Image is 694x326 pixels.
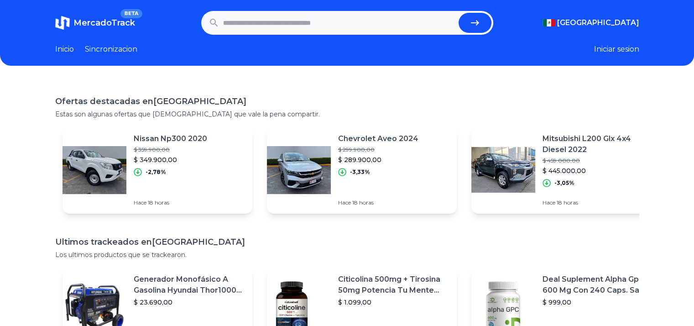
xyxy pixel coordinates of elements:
[134,155,207,164] p: $ 349.900,00
[338,133,418,144] p: Chevrolet Aveo 2024
[120,9,142,18] span: BETA
[55,95,639,108] h1: Ofertas destacadas en [GEOGRAPHIC_DATA]
[543,157,654,164] p: $ 459.000,00
[594,44,639,55] button: Iniciar sesion
[134,298,245,307] p: $ 23.690,00
[55,16,70,30] img: MercadoTrack
[350,168,370,176] p: -3,33%
[338,274,449,296] p: Citicolina 500mg + Tirosina 50mg Potencia Tu Mente (120caps) Sabor Sin Sabor
[543,199,654,206] p: Hace 18 horas
[267,126,457,214] a: Featured imageChevrolet Aveo 2024$ 299.900,00$ 289.900,00-3,33%Hace 18 horas
[63,138,126,202] img: Featured image
[543,298,654,307] p: $ 999,00
[134,146,207,153] p: $ 359.900,00
[55,110,639,119] p: Estas son algunas ofertas que [DEMOGRAPHIC_DATA] que vale la pena compartir.
[554,179,574,187] p: -3,05%
[134,133,207,144] p: Nissan Np300 2020
[338,155,418,164] p: $ 289.900,00
[543,133,654,155] p: Mitsubishi L200 Glx 4x4 Diesel 2022
[55,16,135,30] a: MercadoTrackBETA
[134,274,245,296] p: Generador Monofásico A Gasolina Hyundai Thor10000 P 11.5 Kw
[471,126,661,214] a: Featured imageMitsubishi L200 Glx 4x4 Diesel 2022$ 459.000,00$ 445.000,00-3,05%Hace 18 horas
[543,17,639,28] button: [GEOGRAPHIC_DATA]
[85,44,137,55] a: Sincronizacion
[55,44,74,55] a: Inicio
[267,138,331,202] img: Featured image
[471,138,535,202] img: Featured image
[543,19,555,26] img: Mexico
[146,168,166,176] p: -2,78%
[63,126,252,214] a: Featured imageNissan Np300 2020$ 359.900,00$ 349.900,00-2,78%Hace 18 horas
[55,250,639,259] p: Los ultimos productos que se trackearon.
[543,166,654,175] p: $ 445.000,00
[55,236,639,248] h1: Ultimos trackeados en [GEOGRAPHIC_DATA]
[543,274,654,296] p: Deal Suplement Alpha Gpc 600 Mg Con 240 Caps. Salud Cerebral Sabor S/n
[557,17,639,28] span: [GEOGRAPHIC_DATA]
[338,199,418,206] p: Hace 18 horas
[134,199,207,206] p: Hace 18 horas
[338,146,418,153] p: $ 299.900,00
[338,298,449,307] p: $ 1.099,00
[73,18,135,28] span: MercadoTrack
